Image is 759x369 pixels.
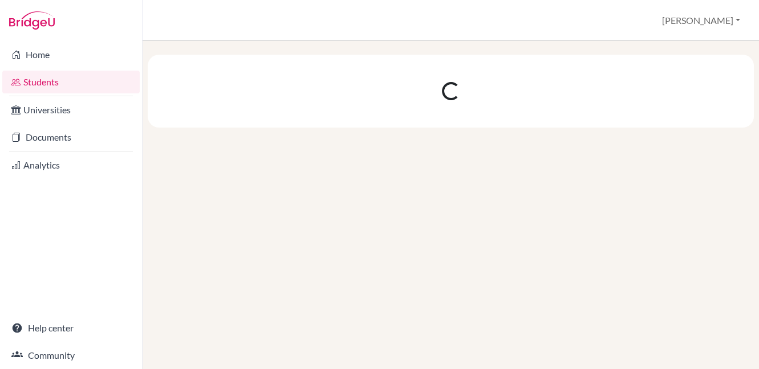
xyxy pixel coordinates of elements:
a: Community [2,344,140,367]
a: Students [2,71,140,93]
img: Bridge-U [9,11,55,30]
a: Universities [2,99,140,121]
a: Help center [2,317,140,339]
a: Analytics [2,154,140,177]
button: [PERSON_NAME] [657,10,745,31]
a: Home [2,43,140,66]
a: Documents [2,126,140,149]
